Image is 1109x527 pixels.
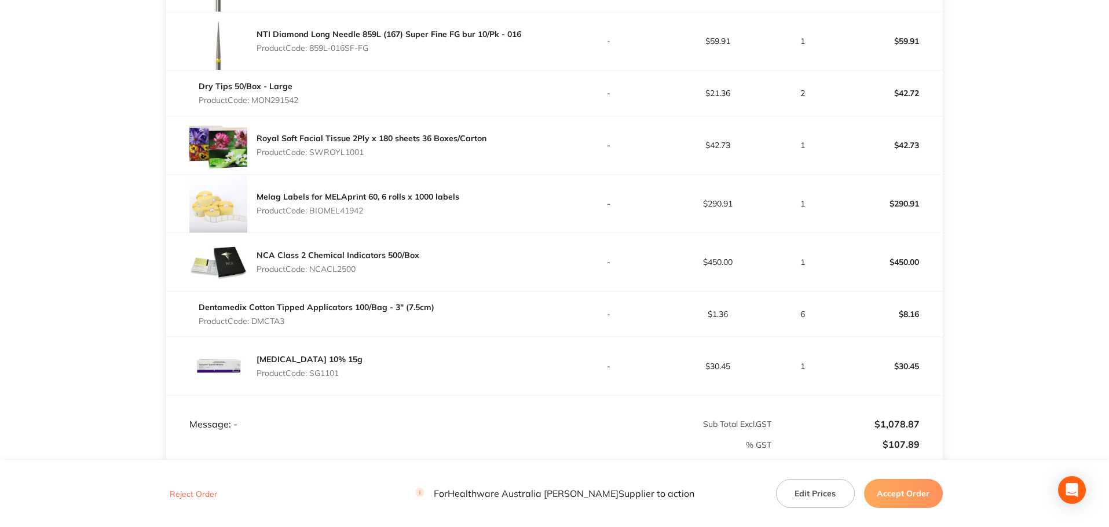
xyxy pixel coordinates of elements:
p: $107.89 [773,439,920,449]
button: Reject Order [166,489,221,499]
p: % GST [167,440,771,449]
a: [MEDICAL_DATA] 10% 15g [257,354,363,364]
button: Edit Prices [776,479,855,508]
p: Product Code: BIOMEL41942 [257,206,459,215]
p: $1.36 [664,309,771,319]
a: Dry Tips 50/Box - Large [199,81,292,91]
a: Royal Soft Facial Tissue 2Ply x 180 sheets 36 Boxes/Carton [257,133,486,143]
p: $450.00 [835,248,942,276]
img: Mmd0c211cA [189,116,247,174]
p: - [555,309,663,319]
a: Melag Labels for MELAprint 60, 6 rolls x 1000 labels [257,191,459,202]
p: - [555,141,663,150]
p: Product Code: SG1101 [257,368,363,378]
p: $290.91 [835,190,942,218]
p: $450.00 [664,257,771,267]
img: d3E3ZThzZA [189,175,247,233]
p: Product Code: SWROYL1001 [257,148,486,157]
a: NTI Diamond Long Needle 859L (167) Super Fine FG bur 10/Pk - 016 [257,29,521,39]
p: 1 [773,36,833,46]
p: $30.45 [664,362,771,371]
p: 6 [773,309,833,319]
td: Message: - [166,396,554,430]
p: Sub Total Excl. GST [555,419,771,429]
p: $42.73 [835,131,942,159]
img: a25yMGRvZQ [189,233,247,291]
img: anhkZ2Fodw [189,337,247,395]
p: - [555,362,663,371]
button: Accept Order [864,479,943,508]
p: Product Code: NCACL2500 [257,264,419,274]
p: $59.91 [835,27,942,55]
p: - [555,89,663,98]
p: $42.72 [835,79,942,107]
p: $42.73 [664,141,771,150]
p: $8.16 [835,300,942,328]
p: - [555,199,663,208]
a: Dentamedix Cotton Tipped Applicators 100/Bag - 3" (7.5cm) [199,302,434,312]
p: Product Code: DMCTA3 [199,316,434,326]
p: $290.91 [664,199,771,208]
p: 1 [773,257,833,267]
p: Product Code: MON291542 [199,95,298,105]
p: For Healthware Australia [PERSON_NAME] Supplier to action [415,488,694,499]
p: 2 [773,89,833,98]
p: $21.36 [664,89,771,98]
p: - [555,257,663,267]
p: $1,078.87 [773,419,920,429]
p: 1 [773,199,833,208]
p: 1 [773,141,833,150]
img: amx2ZGsweQ [189,12,247,70]
p: $30.45 [835,352,942,380]
p: $59.91 [664,36,771,46]
p: - [555,36,663,46]
a: NCA Class 2 Chemical Indicators 500/Box [257,250,419,260]
p: Product Code: 859L-016SF-FG [257,43,521,53]
p: 1 [773,362,833,371]
div: Open Intercom Messenger [1058,476,1086,504]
